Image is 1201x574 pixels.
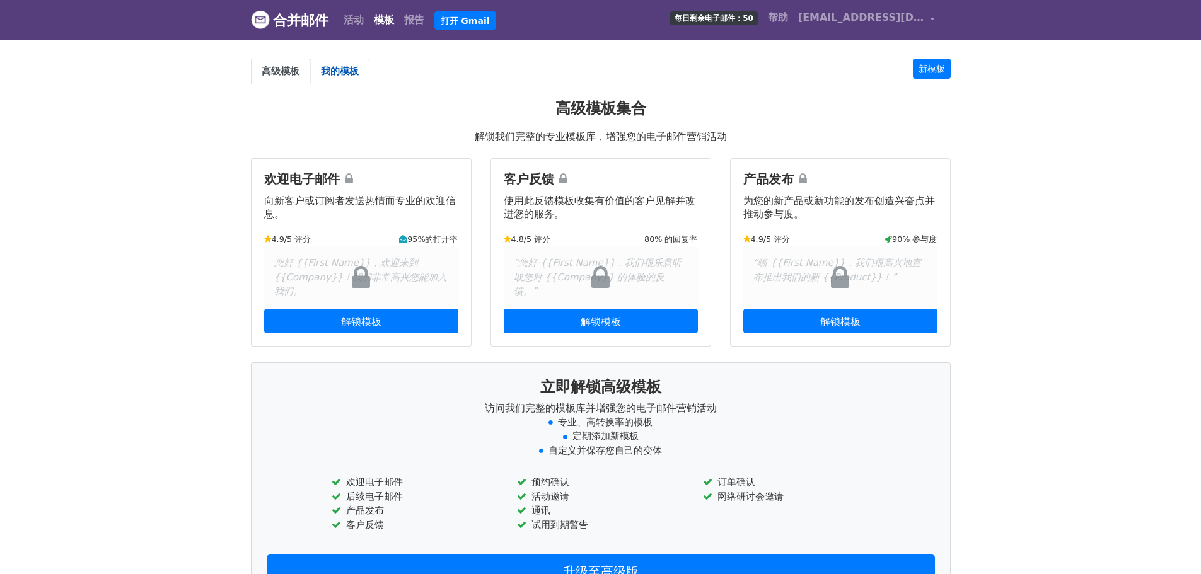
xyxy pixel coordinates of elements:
[399,8,429,33] a: 报告
[919,64,945,74] font: 新模板
[344,14,364,26] font: 活动
[407,234,458,244] font: 95%的打开率
[273,13,328,28] font: 合并邮件
[572,430,639,442] font: 定期添加新模板
[1138,514,1201,574] div: 聊天小组件
[892,234,937,244] font: 90% 参与度
[272,234,311,244] font: 4.9/5 评分
[264,171,340,187] font: 欢迎电子邮件
[404,14,424,26] font: 报告
[441,15,490,25] font: 打开 Gmail
[644,234,697,244] font: 80% 的回复率
[346,505,384,516] font: 产品发布
[251,7,328,33] a: 合并邮件
[820,315,861,327] font: 解锁模板
[717,491,784,502] font: 网络研讨会邀请
[369,8,399,33] a: 模板
[434,11,496,30] a: 打开 Gmail
[531,491,569,502] font: 活动邀请
[504,309,698,333] a: 解锁模板
[798,11,995,23] font: [EMAIL_ADDRESS][DOMAIN_NAME]
[504,195,695,220] font: 使用此反馈模板收集有价值的客户见解并改进您的服务。
[321,66,359,77] font: 我的模板
[665,5,763,30] a: 每日剩余电子邮件：50
[581,315,621,327] font: 解锁模板
[341,315,381,327] font: 解锁模板
[475,130,727,142] font: 解锁我们完整的专业模板库，增强您的电子邮件营销活动
[346,491,403,502] font: 后续电子邮件
[511,234,551,244] font: 4.8/5 评分
[251,59,310,84] a: 高级模板
[913,59,951,79] a: 新模板
[743,195,935,220] font: 为您的新产品或新功能的发布创造兴奋点并推动参与度。
[485,402,717,414] font: 访问我们完整的模板库并增强您的电子邮件营销活动
[531,519,588,531] font: 试用到期警告
[717,476,755,488] font: 订单确认
[262,66,299,77] font: 高级模板
[675,14,753,23] font: 每日剩余电子邮件：50
[558,416,653,428] font: 专业、高转换率的模板
[251,10,270,29] img: MergeMail 徽标
[743,309,937,333] a: 解锁模板
[540,378,661,396] font: 立即解锁高级模板
[751,234,791,244] font: 4.9/5 评分
[264,309,458,333] a: 解锁模板
[374,14,394,26] font: 模板
[555,100,646,117] font: 高级模板集合
[768,11,788,23] font: 帮助
[339,8,369,33] a: 活动
[504,171,554,187] font: 客户反馈
[346,519,384,531] font: 客户反馈
[793,5,941,35] a: [EMAIL_ADDRESS][DOMAIN_NAME]
[1138,514,1201,574] iframe: 聊天小部件
[264,195,456,220] font: 向新客户或订阅者发送热情而专业的欢迎信息。
[743,171,794,187] font: 产品发布
[346,476,403,488] font: 欢迎电子邮件
[310,59,369,84] a: 我的模板
[548,445,662,456] font: 自定义并保存您自己的变体
[531,476,569,488] font: 预约确认
[531,505,550,516] font: 通讯
[763,5,793,30] a: 帮助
